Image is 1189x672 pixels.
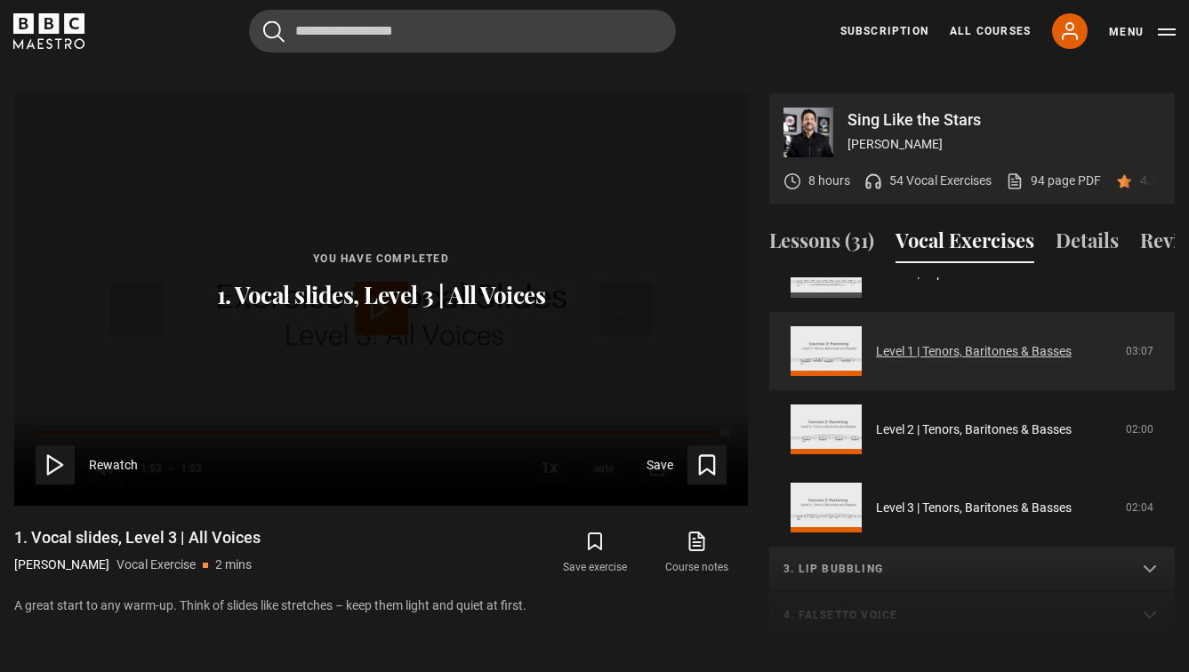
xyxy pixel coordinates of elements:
[1006,172,1101,190] a: 94 page PDF
[876,499,1072,517] a: Level 3 | Tenors, Baritones & Basses
[36,445,138,484] button: Rewatch
[876,342,1072,361] a: Level 1 | Tenors, Baritones & Basses
[1109,23,1176,41] button: Toggle navigation
[89,456,138,475] span: Rewatch
[116,556,196,574] p: Vocal Exercise
[896,226,1034,263] button: Vocal Exercises
[647,527,748,579] a: Course notes
[876,420,1072,439] a: Level 2 | Tenors, Baritones & Basses
[14,556,109,574] p: [PERSON_NAME]
[1056,226,1119,263] button: Details
[217,281,546,309] p: 1. Vocal slides, Level 3 | All Voices
[950,23,1031,39] a: All Courses
[876,264,1017,283] a: Level 3 | Sopranos & Altos
[263,20,285,43] button: Submit the search query
[544,527,646,579] button: Save exercise
[840,23,928,39] a: Subscription
[769,547,1175,593] summary: 3. Lip bubbling
[889,172,992,190] p: 54 Vocal Exercises
[215,556,252,574] p: 2 mins
[848,112,1161,128] p: Sing Like the Stars
[249,10,676,52] input: Search
[647,456,673,475] span: Save
[14,527,261,548] h1: 1. Vocal slides, Level 3 | All Voices
[647,445,727,484] button: Save
[848,135,1161,154] p: [PERSON_NAME]
[13,13,84,49] svg: BBC Maestro
[217,251,546,267] p: You have completed
[14,596,748,615] p: A great start to any warm-up. Think of slides like stretches – keep them light and quiet at first.
[808,172,850,190] p: 8 hours
[769,226,874,263] button: Lessons (31)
